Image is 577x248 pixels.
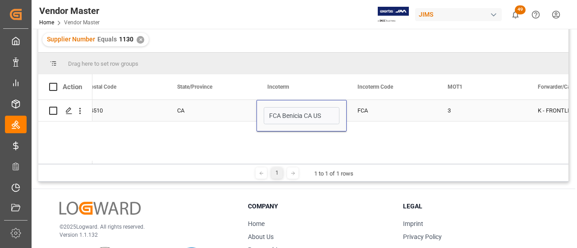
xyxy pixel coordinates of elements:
span: Drag here to set row groups [68,60,138,67]
a: About Us [248,233,274,240]
span: MOT1 [448,84,463,90]
div: Action [63,83,82,91]
a: Imprint [403,220,423,227]
a: Home [248,220,265,227]
span: Postal Code [87,84,116,90]
button: show 49 new notifications [505,5,526,25]
div: 94510 [76,100,166,121]
h3: Legal [403,202,547,211]
div: Press SPACE to select this row. [38,100,92,122]
span: Incoterm Code [357,84,393,90]
span: Supplier Number [47,36,95,43]
button: Help Center [526,5,546,25]
div: 1 [271,167,283,179]
div: JIMS [415,8,502,21]
a: Privacy Policy [403,233,442,240]
span: 1130 [119,36,133,43]
h3: Company [248,202,392,211]
p: Version 1.1.132 [60,231,225,239]
img: Logward Logo [60,202,141,215]
div: ✕ [137,36,144,44]
a: Home [39,19,54,26]
div: FCA [347,100,437,121]
span: 49 [515,5,526,14]
div: 1 to 1 of 1 rows [314,169,353,178]
span: Equals [97,36,117,43]
p: © 2025 Logward. All rights reserved. [60,223,225,231]
span: State/Province [177,84,212,90]
div: CA [166,100,256,121]
div: Vendor Master [39,4,100,18]
span: Incoterm [267,84,289,90]
div: 3 [437,100,527,121]
button: JIMS [415,6,505,23]
img: Exertis%20JAM%20-%20Email%20Logo.jpg_1722504956.jpg [378,7,409,23]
